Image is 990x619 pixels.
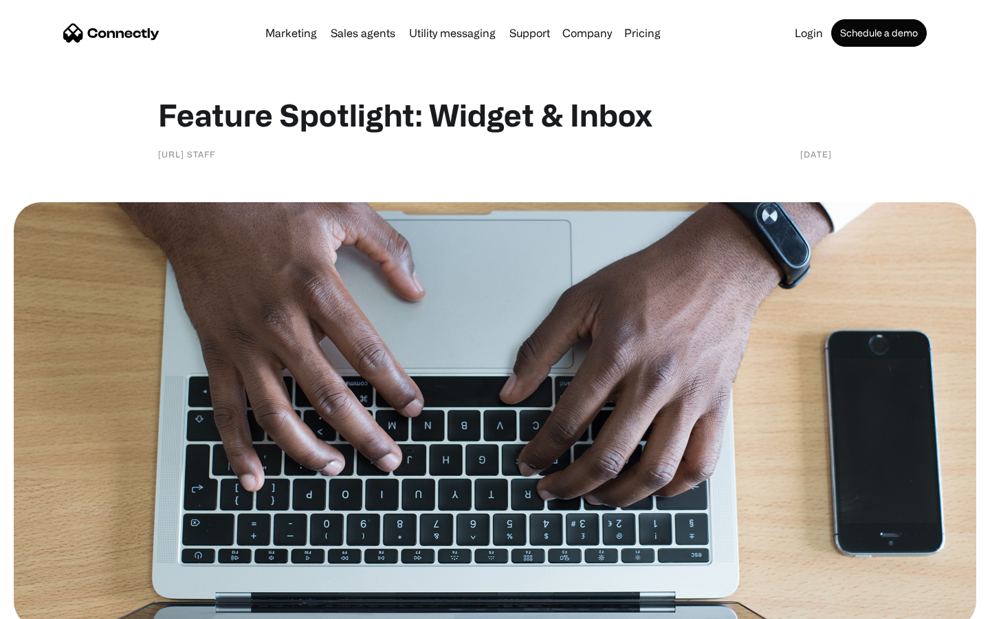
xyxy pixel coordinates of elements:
div: [URL] staff [158,147,215,161]
div: [DATE] [800,147,832,161]
div: Company [558,23,616,43]
a: Schedule a demo [831,19,927,47]
a: Utility messaging [404,28,501,39]
a: Pricing [619,28,666,39]
a: home [63,23,159,43]
div: Company [562,23,612,43]
a: Login [789,28,828,39]
a: Sales agents [325,28,401,39]
a: Marketing [260,28,322,39]
ul: Language list [27,595,82,614]
aside: Language selected: English [14,595,82,614]
a: Support [504,28,555,39]
h1: Feature Spotlight: Widget & Inbox [158,96,832,133]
